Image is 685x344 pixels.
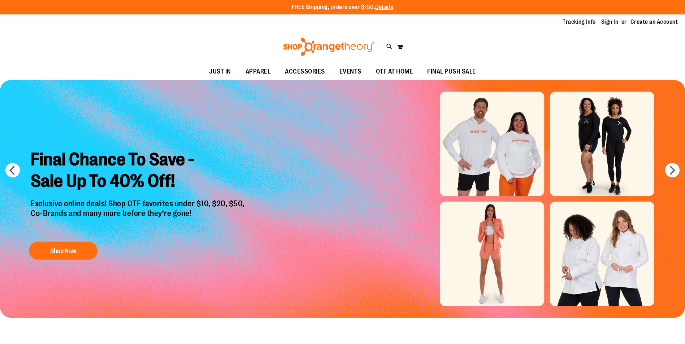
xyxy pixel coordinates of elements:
[376,63,413,80] span: OTF AT HOME
[285,63,325,80] span: ACCESSORIES
[375,4,393,10] a: Details
[25,143,252,263] a: Final Chance To Save -Sale Up To 40% Off! Exclusive online deals! Shop OTF favorites under $10, $...
[209,63,231,80] span: JUST IN
[238,63,278,80] a: APPAREL
[202,63,238,80] a: JUST IN
[278,63,332,80] a: ACCESSORIES
[246,63,271,80] span: APPAREL
[630,18,678,26] a: Create an Account
[369,63,420,80] a: OTF AT HOME
[282,38,376,56] img: Shop Orangetheory
[665,163,680,177] button: next
[339,63,361,80] span: EVENTS
[332,63,369,80] a: EVENTS
[420,63,483,80] a: FINAL PUSH SALE
[292,3,393,12] p: FREE Shipping, orders over $150.
[601,18,619,26] a: Sign In
[427,63,476,80] span: FINAL PUSH SALE
[25,199,252,234] p: Exclusive online deals! Shop OTF favorites under $10, $20, $50, Co-Brands and many more before th...
[25,143,252,199] h2: Final Chance To Save - Sale Up To 40% Off!
[563,18,596,26] a: Tracking Info
[5,163,20,177] button: prev
[29,242,97,260] button: Shop Now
